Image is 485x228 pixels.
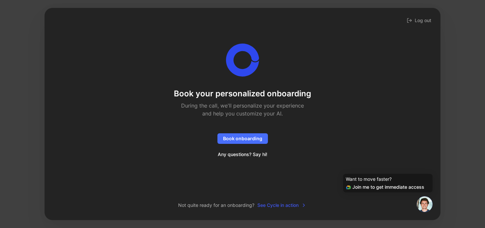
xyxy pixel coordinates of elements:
[212,149,273,160] button: Any questions? Say hi!
[178,201,254,209] span: Not quite ready for an onboarding?
[405,16,433,25] button: Log out
[346,183,430,191] div: Join me to get immediate access
[218,150,267,158] span: Any questions? Say hi!
[178,102,307,117] h2: During the call, we'll personalize your experience and help you customize your AI.
[257,201,307,210] button: See Cycle in action
[217,133,268,144] button: Book onboarding
[346,175,430,183] div: Want to move faster?
[223,135,262,143] span: Book onboarding
[174,88,311,99] h1: Book your personalized onboarding
[257,201,307,209] span: See Cycle in action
